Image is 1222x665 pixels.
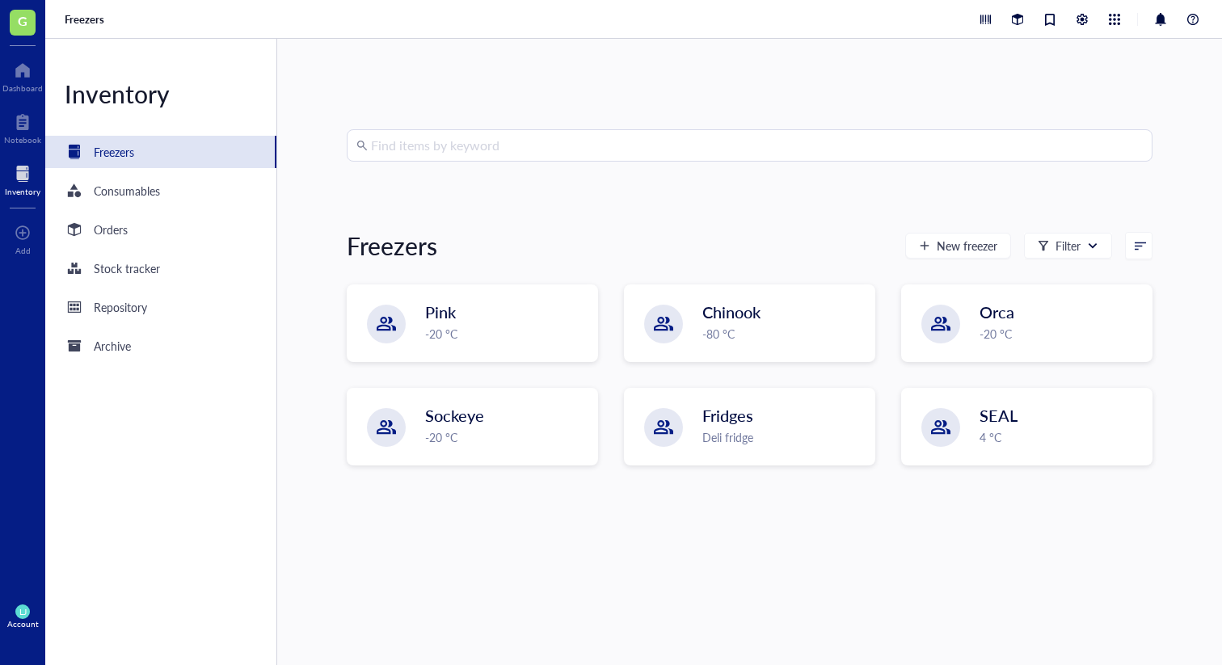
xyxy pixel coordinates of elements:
[702,301,761,323] span: Chinook
[425,404,484,427] span: Sockeye
[980,428,1142,446] div: 4 °C
[19,607,27,617] span: LJ
[4,135,41,145] div: Notebook
[94,143,134,161] div: Freezers
[5,161,40,196] a: Inventory
[980,325,1142,343] div: -20 °C
[45,78,276,110] div: Inventory
[45,136,276,168] a: Freezers
[425,301,456,323] span: Pink
[45,291,276,323] a: Repository
[94,298,147,316] div: Repository
[980,404,1018,427] span: SEAL
[94,221,128,238] div: Orders
[2,57,43,93] a: Dashboard
[702,404,753,427] span: Fridges
[905,233,1011,259] button: New freezer
[45,252,276,284] a: Stock tracker
[65,12,107,27] a: Freezers
[1056,237,1081,255] div: Filter
[94,337,131,355] div: Archive
[347,229,437,262] div: Freezers
[4,109,41,145] a: Notebook
[2,83,43,93] div: Dashboard
[425,325,588,343] div: -20 °C
[702,428,865,446] div: Deli fridge
[94,182,160,200] div: Consumables
[15,246,31,255] div: Add
[45,213,276,246] a: Orders
[7,619,39,629] div: Account
[94,259,160,277] div: Stock tracker
[18,11,27,31] span: G
[5,187,40,196] div: Inventory
[702,325,865,343] div: -80 °C
[45,175,276,207] a: Consumables
[937,239,997,252] span: New freezer
[980,301,1014,323] span: Orca
[45,330,276,362] a: Archive
[425,428,588,446] div: -20 °C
